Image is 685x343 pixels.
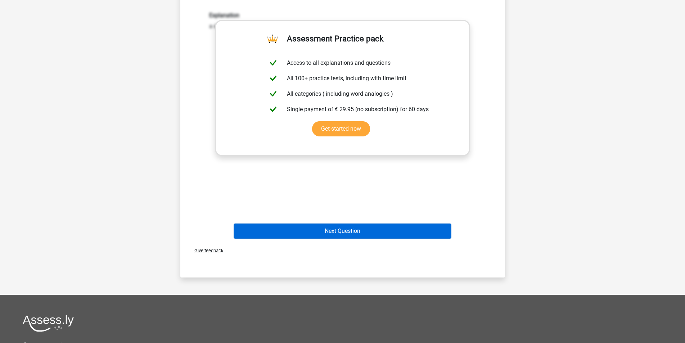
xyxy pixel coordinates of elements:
a: Get started now [312,121,370,136]
img: Assessly logo [23,315,74,332]
h6: Explanation [209,12,476,19]
div: a dog is a pet, a grasshopper is an insect. [204,12,482,30]
button: Next Question [234,224,451,239]
span: Give feedback [189,248,223,253]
